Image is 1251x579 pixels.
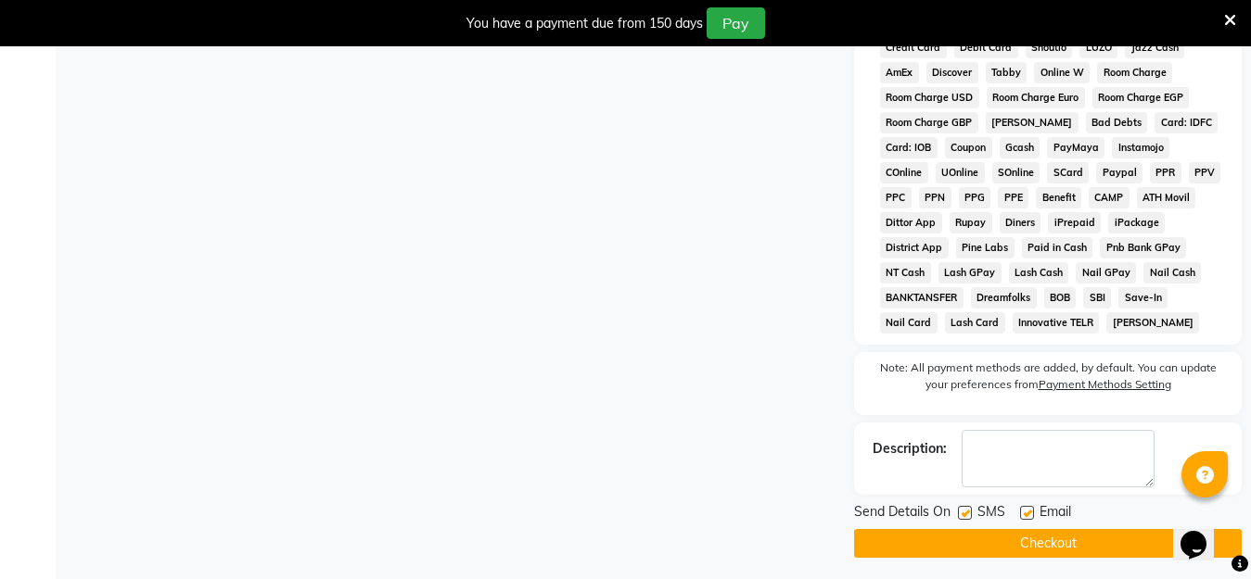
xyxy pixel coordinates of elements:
span: Tabby [986,62,1028,83]
span: PPV [1189,162,1221,183]
span: Paypal [1096,162,1142,183]
span: PPG [959,187,991,208]
span: Room Charge USD [880,87,979,108]
span: Diners [1000,212,1041,233]
span: PPE [998,187,1028,208]
span: SBI [1083,287,1111,308]
span: Rupay [950,212,992,233]
span: Dreamfolks [971,287,1037,308]
span: BANKTANSFER [880,287,964,308]
span: BOB [1044,287,1077,308]
span: Card: IOB [880,137,938,158]
span: CAMP [1089,187,1130,208]
span: LUZO [1079,37,1117,58]
span: Debit Card [954,37,1018,58]
span: Shoutlo [1026,37,1073,58]
label: Note: All payment methods are added, by default. You can update your preferences from [873,359,1223,400]
button: Pay [707,7,765,39]
span: Pine Labs [956,237,1015,258]
span: PPN [919,187,951,208]
span: Send Details On [854,502,951,525]
span: Online W [1034,62,1090,83]
span: SOnline [992,162,1040,183]
span: Card: IDFC [1155,112,1218,133]
span: Room Charge EGP [1092,87,1190,108]
span: District App [880,237,949,258]
div: You have a payment due from 150 days [466,14,703,33]
span: PayMaya [1047,137,1104,158]
span: [PERSON_NAME] [986,112,1079,133]
span: SMS [977,502,1005,525]
span: Discover [926,62,978,83]
span: Innovative TELR [1013,312,1100,334]
span: iPrepaid [1048,212,1101,233]
span: Coupon [945,137,992,158]
span: COnline [880,162,928,183]
span: Email [1040,502,1071,525]
span: Paid in Cash [1022,237,1093,258]
span: Pnb Bank GPay [1100,237,1186,258]
span: NT Cash [880,262,931,283]
span: Lash GPay [938,262,1002,283]
span: SCard [1047,162,1089,183]
span: Save-In [1118,287,1168,308]
span: Gcash [1000,137,1040,158]
span: Instamojo [1112,137,1169,158]
span: PPR [1150,162,1181,183]
span: Credit Card [880,37,947,58]
label: Payment Methods Setting [1039,376,1171,393]
span: UOnline [936,162,985,183]
div: Description: [873,439,947,459]
span: AmEx [880,62,919,83]
span: PPC [880,187,912,208]
span: Lash Cash [1009,262,1069,283]
span: Nail Card [880,312,938,334]
span: iPackage [1108,212,1165,233]
button: Checkout [854,529,1242,558]
span: Lash Card [945,312,1005,334]
span: Nail Cash [1143,262,1201,283]
span: Room Charge Euro [987,87,1085,108]
span: Nail GPay [1076,262,1136,283]
span: Room Charge GBP [880,112,978,133]
span: Room Charge [1097,62,1172,83]
span: Bad Debts [1086,112,1148,133]
iframe: chat widget [1173,505,1232,560]
span: ATH Movil [1137,187,1196,208]
span: Benefit [1036,187,1081,208]
span: [PERSON_NAME] [1106,312,1199,334]
span: Dittor App [880,212,942,233]
span: Jazz Cash [1125,37,1184,58]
